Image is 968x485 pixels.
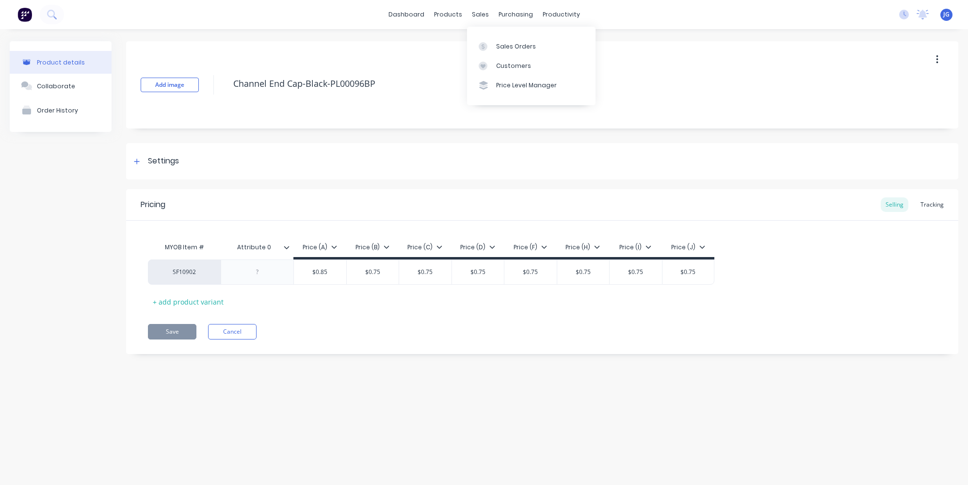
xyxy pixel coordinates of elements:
div: Price Level Manager [496,81,557,90]
div: sales [467,7,494,22]
div: $0.75 [557,260,610,284]
div: MYOB Item # [148,238,221,257]
div: $0.75 [347,260,399,284]
div: Price (J) [671,243,705,252]
div: Price (D) [460,243,495,252]
div: Order History [37,107,78,114]
a: Price Level Manager [467,76,596,95]
div: $0.85 [294,260,346,284]
div: Customers [496,62,531,70]
div: $0.75 [610,260,662,284]
div: Price (F) [514,243,547,252]
a: dashboard [384,7,429,22]
div: SF10902 [158,268,211,276]
button: Collaborate [10,74,112,98]
div: Attribute 0 [221,235,288,259]
div: Price (I) [619,243,651,252]
textarea: Channel End Cap-Black-PL00096BP [228,72,871,95]
div: products [429,7,467,22]
div: Product details [37,59,85,66]
div: $0.75 [662,260,714,284]
button: Save [148,324,196,339]
div: Price (C) [407,243,442,252]
a: Customers [467,56,596,76]
div: Collaborate [37,82,75,90]
a: Sales Orders [467,36,596,56]
div: purchasing [494,7,538,22]
button: Order History [10,98,112,122]
div: Selling [881,197,908,212]
div: Settings [148,155,179,167]
div: Tracking [916,197,949,212]
div: Price (B) [355,243,389,252]
div: Price (H) [565,243,600,252]
button: Add image [141,78,199,92]
div: SF10902$0.85$0.75$0.75$0.75$0.75$0.75$0.75$0.75 [148,259,714,285]
img: Factory [17,7,32,22]
div: Sales Orders [496,42,536,51]
div: $0.75 [399,260,452,284]
div: $0.75 [452,260,504,284]
div: Pricing [141,199,165,210]
span: JG [943,10,950,19]
div: Attribute 0 [221,238,293,257]
div: + add product variant [148,294,228,309]
div: productivity [538,7,585,22]
div: $0.75 [504,260,557,284]
div: Price (A) [303,243,337,252]
button: Product details [10,51,112,74]
button: Cancel [208,324,257,339]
